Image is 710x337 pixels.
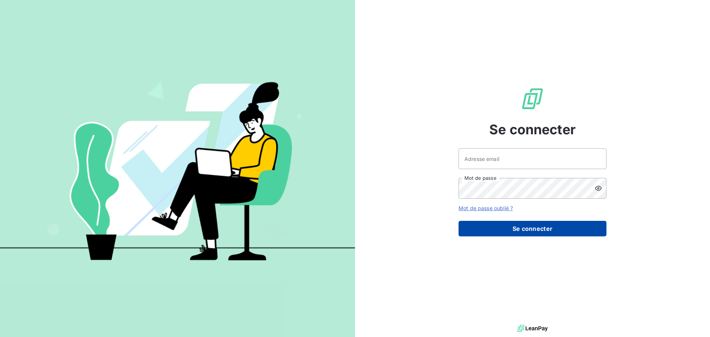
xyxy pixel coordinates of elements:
[459,221,606,236] button: Se connecter
[517,323,548,334] img: logo
[489,119,576,139] span: Se connecter
[459,148,606,169] input: placeholder
[521,87,544,111] img: Logo LeanPay
[459,205,513,211] a: Mot de passe oublié ?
